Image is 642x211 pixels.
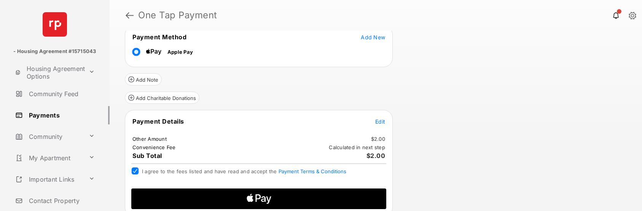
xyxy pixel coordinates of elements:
a: Payments [12,106,110,124]
button: Add Note [125,73,162,85]
a: My Apartment [12,149,86,167]
button: Add Charitable Donations [125,92,199,104]
a: Community [12,127,86,146]
strong: One Tap Payment [138,11,217,20]
button: I agree to the fees listed and have read and accept the [279,168,346,174]
span: I agree to the fees listed and have read and accept the [142,168,346,174]
span: $2.00 [366,152,386,159]
td: $2.00 [371,135,386,142]
span: Sub Total [132,152,162,159]
td: Convenience Fee [132,144,176,151]
a: Housing Agreement Options [12,63,86,82]
span: Payment Method [132,33,186,41]
a: Community Feed [12,85,110,103]
span: Add New [361,34,385,40]
span: Payment Details [132,118,184,125]
span: Apple Pay [167,49,193,55]
td: Other Amount [132,135,167,142]
p: - Housing Agreement #15715043 [13,48,96,55]
span: Edit [375,118,385,125]
td: Calculated in next step [328,144,386,151]
button: Add New [361,33,385,41]
img: svg+xml;base64,PHN2ZyB4bWxucz0iaHR0cDovL3d3dy53My5vcmcvMjAwMC9zdmciIHdpZHRoPSI2NCIgaGVpZ2h0PSI2NC... [43,12,67,37]
a: Contact Property [12,192,110,210]
a: Important Links [12,170,86,188]
button: Edit [375,118,385,125]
